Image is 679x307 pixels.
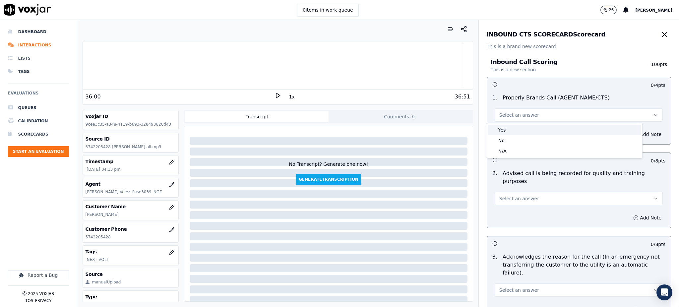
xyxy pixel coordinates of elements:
[86,271,176,277] h3: Source
[600,6,617,14] button: 26
[635,6,679,14] button: [PERSON_NAME]
[487,43,671,50] p: This is a brand new scorecard
[8,114,69,128] a: Calibration
[491,66,536,73] p: This is a new section
[86,248,176,255] h3: Tags
[185,111,329,122] button: Transcript
[490,169,500,185] p: 2 .
[8,38,69,52] a: Interactions
[499,112,539,118] span: Select an answer
[87,257,176,262] p: NEXT VOLT
[499,287,539,293] span: Select an answer
[87,167,176,172] p: [DATE] 04:13 pm
[8,89,69,101] h6: Evaluations
[86,113,176,120] h3: Voxjar ID
[86,158,176,165] h3: Timestamp
[28,291,54,296] p: 2025 Voxjar
[490,253,500,277] p: 3 .
[455,93,470,101] div: 36:51
[410,114,416,120] span: 0
[651,241,665,248] p: 0 / 8 pts
[35,298,51,303] button: Privacy
[503,253,665,277] p: Acknowledges the reason for the call (In an emergency not transferring the customer to the utilit...
[86,136,176,142] h3: Source ID
[296,174,361,185] button: GenerateTranscription
[651,82,665,89] p: 0 / 4 pts
[490,94,500,102] p: 1 .
[86,93,101,101] div: 36:00
[86,212,176,217] p: [PERSON_NAME]
[8,128,69,141] a: Scorecards
[8,52,69,65] a: Lists
[8,101,69,114] a: Queues
[8,65,69,78] a: Tags
[491,59,638,73] h3: Inbound Call Scoring
[656,284,672,300] div: Open Intercom Messenger
[92,279,121,285] div: manualUpload
[635,8,672,13] span: [PERSON_NAME]
[488,146,641,156] div: N/A
[86,234,176,240] p: 5742205428
[629,130,665,139] button: Add Note
[503,94,610,102] p: Properly Brands Call (AGENT NAME/CTS)
[8,146,69,157] button: Start an Evaluation
[289,161,368,174] div: No Transcript? Generate one now!
[86,203,176,210] h3: Customer Name
[600,6,623,14] button: 26
[487,31,605,37] h3: INBOUND CTS SCORECARD Scorecard
[488,125,641,135] div: Yes
[638,61,667,73] p: 100 pts
[297,4,359,16] button: 0items in work queue
[8,270,69,280] button: Report a Bug
[488,135,641,146] div: No
[86,226,176,232] h3: Customer Phone
[86,122,176,127] p: 9cee3c35-a348-4119-b693-328493820d43
[503,169,665,185] p: Advised call is being recorded for quality and training purposes
[329,111,472,122] button: Comments
[609,7,614,13] p: 26
[8,25,69,38] a: Dashboard
[86,181,176,187] h3: Agent
[86,144,176,150] p: 5742205428-[PERSON_NAME] all.mp3
[25,298,33,303] button: TOS
[651,157,665,164] p: 0 / 8 pts
[499,195,539,202] span: Select an answer
[288,92,296,101] button: 1x
[86,293,176,300] h3: Type
[86,189,176,195] p: [PERSON_NAME] Velez_Fuse3039_NGE
[629,213,665,222] button: Add Note
[4,4,51,16] img: voxjar logo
